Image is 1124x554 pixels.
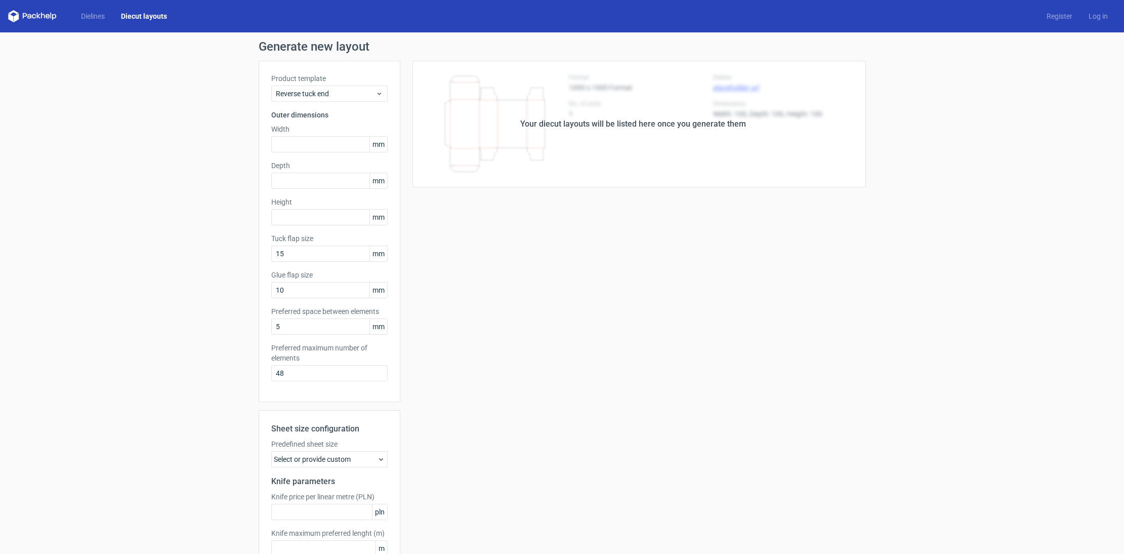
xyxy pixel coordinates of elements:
[113,11,175,21] a: Diecut layouts
[271,528,388,538] label: Knife maximum preferred lenght (m)
[271,476,388,488] h2: Knife parameters
[520,118,746,130] div: Your diecut layouts will be listed here once you generate them
[271,73,388,84] label: Product template
[271,343,388,363] label: Preferred maximum number of elements
[271,423,388,435] h2: Sheet size configuration
[369,210,387,225] span: mm
[369,283,387,298] span: mm
[1080,11,1116,21] a: Log in
[259,41,866,53] h1: Generate new layout
[271,270,388,280] label: Glue flap size
[372,504,387,520] span: pln
[271,233,388,244] label: Tuck flap size
[271,124,388,134] label: Width
[271,110,388,120] h3: Outer dimensions
[369,319,387,334] span: mm
[73,11,113,21] a: Dielines
[1038,11,1080,21] a: Register
[271,306,388,316] label: Preferred space between elements
[369,246,387,261] span: mm
[271,492,388,502] label: Knife price per linear metre (PLN)
[271,161,388,171] label: Depth
[271,451,388,467] div: Select or provide custom
[369,173,387,188] span: mm
[271,439,388,449] label: Predefined sheet size
[271,197,388,207] label: Height
[369,137,387,152] span: mm
[276,89,376,99] span: Reverse tuck end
